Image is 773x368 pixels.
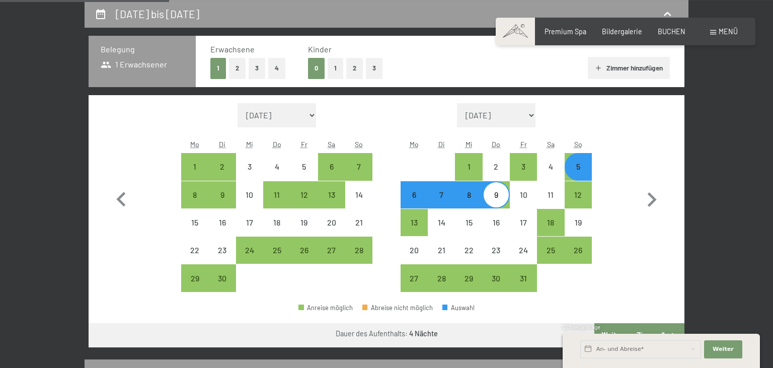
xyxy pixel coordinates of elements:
[713,345,734,353] span: Weiter
[537,181,564,208] div: Anreise nicht möglich
[291,246,317,271] div: 26
[566,191,591,216] div: 12
[318,237,345,264] div: Sat Sep 27 2025
[429,246,454,271] div: 21
[483,153,510,180] div: Anreise nicht möglich
[291,163,317,188] div: 5
[511,218,536,244] div: 17
[318,209,345,236] div: Anreise nicht möglich
[455,181,482,208] div: Anreise möglich
[401,209,428,236] div: Anreise möglich
[483,209,510,236] div: Thu Oct 16 2025
[264,163,289,188] div: 4
[236,181,263,208] div: Anreise nicht möglich
[318,237,345,264] div: Anreise möglich
[208,153,236,180] div: Anreise möglich
[263,181,290,208] div: Thu Sep 11 2025
[101,59,167,70] span: 1 Erwachsener
[511,191,536,216] div: 10
[268,58,285,79] button: 4
[658,27,685,36] a: BUCHEN
[537,237,564,264] div: Sat Oct 25 2025
[319,163,344,188] div: 6
[483,153,510,180] div: Thu Oct 02 2025
[328,58,343,79] button: 1
[236,181,263,208] div: Wed Sep 10 2025
[602,27,642,36] a: Bildergalerie
[290,153,318,180] div: Anreise nicht möglich
[401,181,428,208] div: Anreise möglich
[428,264,455,291] div: Anreise möglich
[264,218,289,244] div: 18
[455,153,482,180] div: Anreise möglich
[401,264,428,291] div: Mon Oct 27 2025
[291,218,317,244] div: 19
[345,153,372,180] div: Sun Sep 07 2025
[484,191,509,216] div: 9
[181,153,208,180] div: Mon Sep 01 2025
[336,329,438,339] div: Dauer des Aufenthalts:
[346,163,371,188] div: 7
[264,246,289,271] div: 25
[236,209,263,236] div: Anreise nicht möglich
[181,209,208,236] div: Anreise nicht möglich
[181,209,208,236] div: Mon Sep 15 2025
[345,181,372,208] div: Anreise nicht möglich
[402,246,427,271] div: 20
[182,274,207,300] div: 29
[537,181,564,208] div: Sat Oct 11 2025
[455,209,482,236] div: Wed Oct 15 2025
[429,191,454,216] div: 7
[208,264,236,291] div: Anreise möglich
[429,274,454,300] div: 28
[547,140,555,149] abbr: Samstag
[484,218,509,244] div: 16
[209,163,235,188] div: 2
[181,264,208,291] div: Mon Sep 29 2025
[237,218,262,244] div: 17
[455,153,482,180] div: Wed Oct 01 2025
[308,44,332,54] span: Kinder
[236,153,263,180] div: Wed Sep 03 2025
[428,181,455,208] div: Tue Oct 07 2025
[719,27,738,36] span: Menü
[428,209,455,236] div: Tue Oct 14 2025
[538,191,563,216] div: 11
[483,181,510,208] div: Thu Oct 09 2025
[263,209,290,236] div: Thu Sep 18 2025
[565,237,592,264] div: Anreise möglich
[456,163,481,188] div: 1
[346,58,363,79] button: 2
[401,181,428,208] div: Mon Oct 06 2025
[455,264,482,291] div: Wed Oct 29 2025
[401,264,428,291] div: Anreise möglich
[209,246,235,271] div: 23
[290,209,318,236] div: Anreise nicht möglich
[301,140,307,149] abbr: Freitag
[566,218,591,244] div: 19
[345,153,372,180] div: Anreise möglich
[574,140,582,149] abbr: Sonntag
[483,209,510,236] div: Anreise nicht möglich
[511,274,536,300] div: 31
[401,237,428,264] div: Anreise nicht möglich
[181,264,208,291] div: Anreise möglich
[263,181,290,208] div: Anreise möglich
[563,324,600,330] span: Schnellanfrage
[190,140,199,149] abbr: Montag
[290,153,318,180] div: Fri Sep 05 2025
[236,209,263,236] div: Wed Sep 17 2025
[346,191,371,216] div: 14
[208,181,236,208] div: Anreise möglich
[345,209,372,236] div: Anreise nicht möglich
[263,237,290,264] div: Anreise möglich
[346,218,371,244] div: 21
[456,274,481,300] div: 29
[208,237,236,264] div: Tue Sep 23 2025
[510,209,537,236] div: Fri Oct 17 2025
[637,103,666,292] button: Nächster Monat
[456,246,481,271] div: 22
[537,237,564,264] div: Anreise möglich
[182,218,207,244] div: 15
